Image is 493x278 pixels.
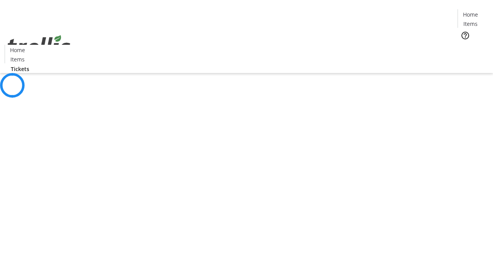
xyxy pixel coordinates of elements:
img: Orient E2E Organization lhBmHSUuno's Logo [5,27,73,65]
a: Tickets [5,65,35,73]
span: Items [463,20,478,28]
a: Tickets [458,45,488,53]
a: Items [5,55,30,63]
a: Home [5,46,30,54]
span: Tickets [464,45,482,53]
span: Home [463,10,478,19]
span: Tickets [11,65,29,73]
span: Items [10,55,25,63]
button: Help [458,28,473,43]
a: Home [458,10,483,19]
span: Home [10,46,25,54]
a: Items [458,20,483,28]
